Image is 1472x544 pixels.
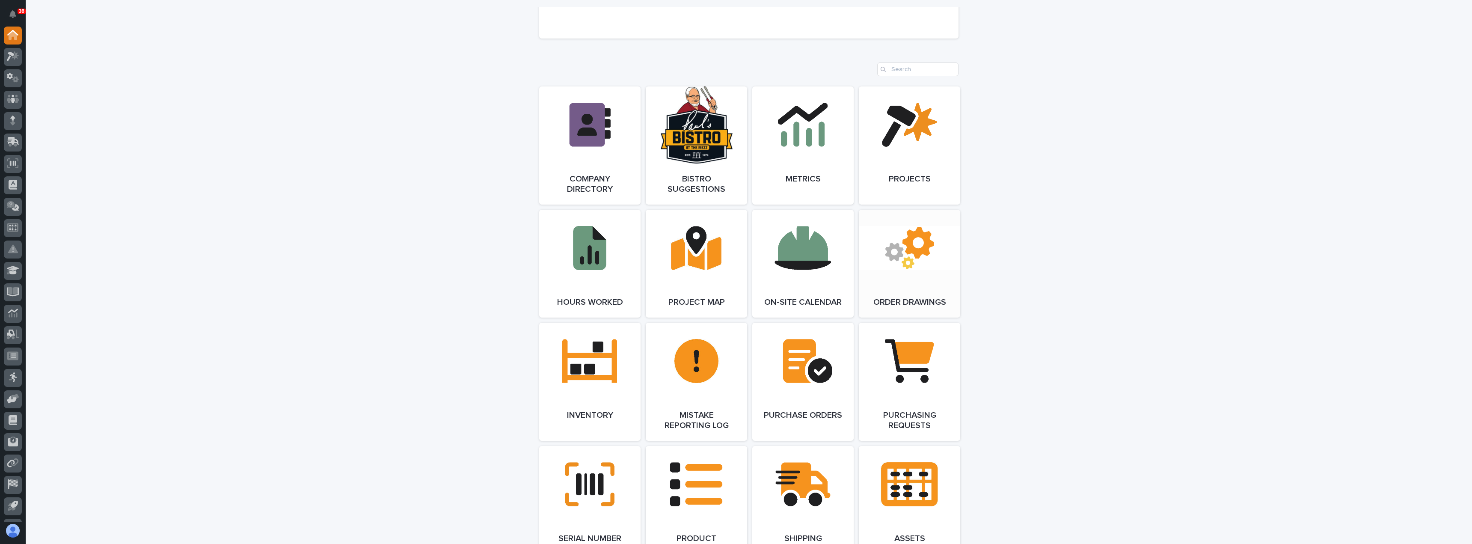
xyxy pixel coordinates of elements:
a: On-Site Calendar [752,210,854,318]
a: Mistake Reporting Log [646,323,747,441]
a: Hours Worked [539,210,641,318]
a: Metrics [752,86,854,205]
a: Inventory [539,323,641,441]
button: users-avatar [4,522,22,540]
input: Search [877,62,959,76]
a: Projects [859,86,960,205]
a: Order Drawings [859,210,960,318]
div: Notifications36 [11,10,22,24]
a: Purchase Orders [752,323,854,441]
a: Company Directory [539,86,641,205]
p: 36 [19,8,24,14]
a: Bistro Suggestions [646,86,747,205]
button: Notifications [4,5,22,23]
a: Purchasing Requests [859,323,960,441]
a: Project Map [646,210,747,318]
